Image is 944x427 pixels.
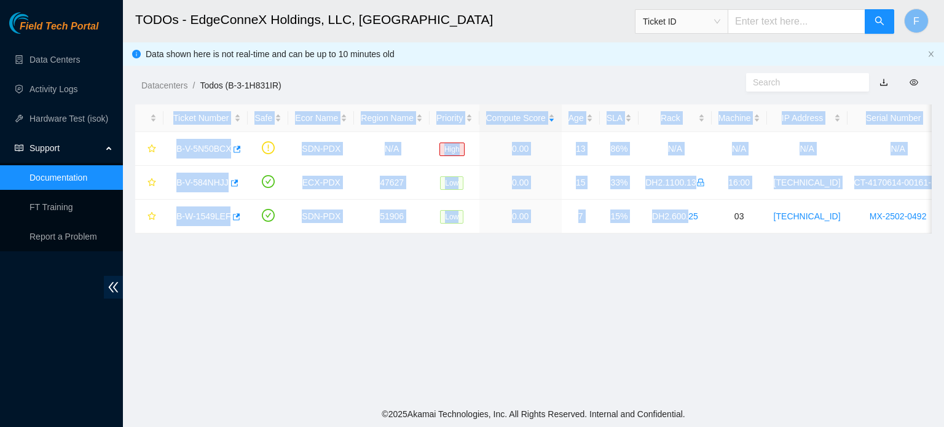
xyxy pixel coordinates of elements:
[9,12,62,34] img: Akamai Technologies
[712,132,767,166] td: N/A
[753,76,852,89] input: Search
[141,80,187,90] a: Datacenters
[29,173,87,182] a: Documentation
[562,200,600,233] td: 7
[712,200,767,233] td: 03
[29,136,102,160] span: Support
[712,166,767,200] td: 16:00
[479,132,562,166] td: 0.00
[176,144,231,154] a: B-V-5N50BCX
[728,9,865,34] input: Enter text here...
[354,166,430,200] td: 47627
[562,166,600,200] td: 15
[927,50,935,58] button: close
[176,178,229,187] a: B-V-584NHJJ
[875,16,884,28] span: search
[142,206,157,226] button: star
[479,166,562,200] td: 0.00
[639,132,712,166] td: N/A
[440,176,463,190] span: Low
[440,210,463,224] span: Low
[645,178,705,187] a: DH2.1100.13lock
[262,175,275,188] span: check-circle
[643,12,720,31] span: Ticket ID
[29,202,73,212] a: FT Training
[142,173,157,192] button: star
[200,80,281,90] a: Todos (B-3-1H831IR)
[29,224,113,249] p: Report a Problem
[904,9,929,33] button: F
[562,132,600,166] td: 13
[29,55,80,65] a: Data Centers
[600,166,639,200] td: 33%
[142,139,157,159] button: star
[123,401,944,427] footer: © 2025 Akamai Technologies, Inc. All Rights Reserved. Internal and Confidential.
[600,132,639,166] td: 86%
[29,114,108,123] a: Hardware Test (isok)
[870,211,927,221] a: MX-2502-0492
[15,144,23,152] span: read
[439,143,465,156] span: High
[354,200,430,233] td: 51906
[288,166,354,200] td: ECX-PDX
[774,178,841,187] a: [TECHNICAL_ID]
[147,178,156,188] span: star
[104,276,123,299] span: double-left
[262,209,275,222] span: check-circle
[192,80,195,90] span: /
[262,141,275,154] span: exclamation-circle
[774,211,841,221] a: [TECHNICAL_ID]
[354,132,430,166] td: N/A
[147,212,156,222] span: star
[29,84,78,94] a: Activity Logs
[879,77,888,87] a: download
[288,132,354,166] td: SDN-PDX
[20,21,98,33] span: Field Tech Portal
[147,144,156,154] span: star
[910,78,918,87] span: eye
[870,72,897,92] button: download
[767,132,848,166] td: N/A
[288,200,354,233] td: SDN-PDX
[9,22,98,38] a: Akamai TechnologiesField Tech Portal
[176,211,230,221] a: B-W-1549LEF
[652,211,698,221] a: DH2.600.25
[479,200,562,233] td: 0.00
[913,14,919,29] span: F
[854,178,942,187] a: CT-4170614-00161-N0
[600,200,639,233] td: 15%
[865,9,894,34] button: search
[696,178,705,187] span: lock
